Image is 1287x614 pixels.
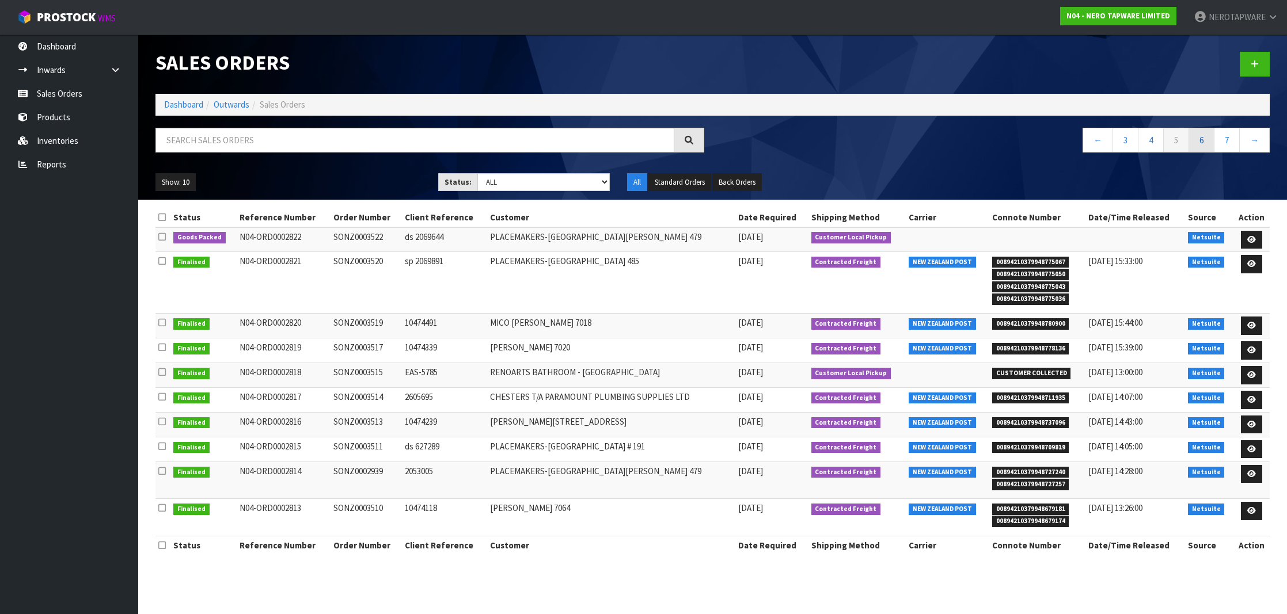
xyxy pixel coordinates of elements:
th: Reference Number [237,208,330,227]
a: 3 [1113,128,1138,152]
span: 00894210379948709819 [992,442,1069,453]
span: ProStock [37,10,96,25]
td: SONZ0003519 [331,314,403,338]
td: 10474491 [402,314,487,338]
span: [DATE] 14:07:00 [1088,391,1142,402]
span: NEW ZEALAND POST [909,467,976,478]
td: SONZ0003515 [331,363,403,388]
span: Contracted Freight [811,343,881,354]
td: SONZ0003513 [331,412,403,437]
td: N04-ORD0002817 [237,388,330,413]
td: 10474118 [402,499,487,536]
span: [DATE] 15:39:00 [1088,342,1142,353]
span: Finalised [173,257,210,268]
td: N04-ORD0002815 [237,437,330,462]
td: ds 2069644 [402,227,487,252]
button: Standard Orders [648,173,711,192]
span: 00894210379948711935 [992,392,1069,404]
span: Contracted Freight [811,257,881,268]
th: Source [1185,208,1233,227]
span: [DATE] 13:00:00 [1088,367,1142,377]
span: [DATE] 15:44:00 [1088,317,1142,328]
span: Netsuite [1188,257,1225,268]
th: Customer [487,208,735,227]
span: Finalised [173,442,210,453]
td: N04-ORD0002813 [237,499,330,536]
span: NEW ZEALAND POST [909,318,976,330]
a: → [1239,128,1270,152]
span: Netsuite [1188,392,1225,404]
button: Back Orders [712,173,762,192]
span: [DATE] [738,466,763,476]
td: MICO [PERSON_NAME] 7018 [487,314,735,338]
td: 10474339 [402,338,487,363]
span: [DATE] 13:26:00 [1088,502,1142,513]
td: [PERSON_NAME] 7064 [487,499,735,536]
input: Search sales orders [155,128,674,152]
span: 00894210379948737096 [992,417,1069,429]
button: All [627,173,647,192]
a: Outwards [214,99,249,110]
th: Client Reference [402,536,487,554]
span: [DATE] 14:05:00 [1088,441,1142,452]
span: Contracted Freight [811,392,881,404]
span: Netsuite [1188,318,1225,330]
span: 00894210379948727240 [992,467,1069,478]
th: Carrier [906,208,989,227]
span: 00894210379948780900 [992,318,1069,330]
span: [DATE] 14:28:00 [1088,466,1142,476]
th: Date/Time Released [1085,536,1185,554]
span: [DATE] [738,255,763,266]
span: Netsuite [1188,417,1225,429]
th: Date Required [735,536,808,554]
strong: N04 - NERO TAPWARE LIMITED [1066,11,1170,21]
span: Finalised [173,392,210,404]
span: Goods Packed [173,232,226,243]
td: SONZ0003522 [331,227,403,252]
td: PLACEMAKERS-[GEOGRAPHIC_DATA] 485 [487,252,735,314]
td: CHESTERS T/A PARAMOUNT PLUMBING SUPPLIES LTD [487,388,735,413]
a: 6 [1189,128,1214,152]
td: PLACEMAKERS-[GEOGRAPHIC_DATA][PERSON_NAME] 479 [487,462,735,498]
td: 2053005 [402,462,487,498]
th: Action [1233,536,1270,554]
a: 7 [1214,128,1240,152]
span: Sales Orders [260,99,305,110]
span: NEW ZEALAND POST [909,392,976,404]
span: Netsuite [1188,232,1225,243]
span: 00894210379948775067 [992,257,1069,268]
small: WMS [98,13,116,24]
span: [DATE] [738,367,763,377]
td: N04-ORD0002814 [237,462,330,498]
h1: Sales Orders [155,52,704,74]
td: SONZ0003510 [331,499,403,536]
span: Contracted Freight [811,318,881,330]
th: Status [170,208,237,227]
span: Finalised [173,343,210,354]
span: Contracted Freight [811,504,881,515]
th: Date Required [735,208,808,227]
td: SONZ0003514 [331,388,403,413]
th: Source [1185,536,1233,554]
th: Carrier [906,536,989,554]
span: Netsuite [1188,343,1225,354]
th: Date/Time Released [1085,208,1185,227]
strong: Status: [445,177,472,187]
span: 00894210379948679174 [992,516,1069,527]
td: SONZ0003517 [331,338,403,363]
td: N04-ORD0002821 [237,252,330,314]
th: Shipping Method [808,536,906,554]
span: Finalised [173,504,210,515]
td: [PERSON_NAME][STREET_ADDRESS] [487,412,735,437]
span: NEW ZEALAND POST [909,343,976,354]
span: [DATE] [738,416,763,427]
a: ← [1083,128,1113,152]
span: NEW ZEALAND POST [909,257,976,268]
td: N04-ORD0002820 [237,314,330,338]
td: PLACEMAKERS-[GEOGRAPHIC_DATA] # 191 [487,437,735,462]
td: 2605695 [402,388,487,413]
span: Customer Local Pickup [811,232,891,243]
span: [DATE] [738,391,763,402]
th: Connote Number [989,536,1085,554]
td: N04-ORD0002819 [237,338,330,363]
